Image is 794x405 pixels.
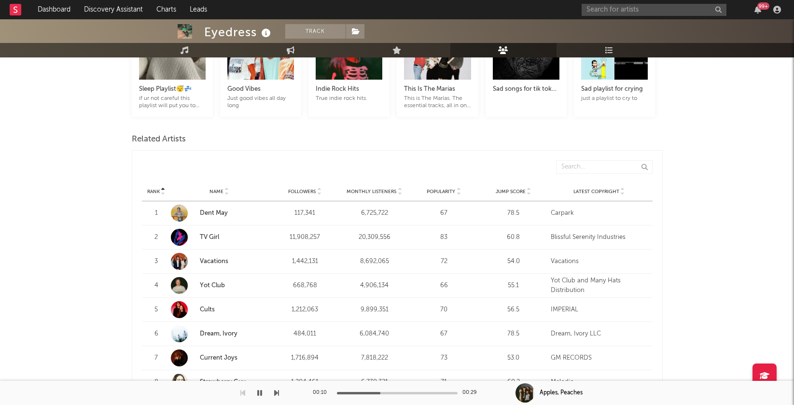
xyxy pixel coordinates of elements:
input: Search for artists [582,4,726,16]
div: 3 [147,257,166,266]
div: 99 + [757,2,769,10]
div: Indie Rock Hits [316,84,382,95]
div: if ur not careful this playlist will put you to sleep [139,95,206,110]
div: True indie rock hits. [316,95,382,102]
span: Latest Copyright [573,189,619,195]
div: Good Vibes [227,84,294,95]
a: TV Girl [200,234,219,240]
div: 668,768 [273,281,337,291]
a: Vacations [171,253,268,270]
button: 99+ [754,6,761,14]
div: Eyedress [204,24,273,40]
div: Vacations [551,257,648,266]
div: Yot Club and Many Hats Distribution [551,276,648,295]
a: Strawberry Guy [200,379,246,385]
div: 67 [412,329,476,339]
div: Sad songs for tik tok edits [493,84,559,95]
div: Just good vibes all day long [227,95,294,110]
div: Blissful Serenity Industries [551,233,648,242]
a: This Is The MaríasThis is The Marías. The essential tracks, all in one playlist. [404,74,471,110]
div: Melodic [551,377,648,387]
span: Followers [288,189,316,195]
a: Cults [200,307,215,313]
a: Dent May [200,210,228,216]
div: 6,084,740 [342,329,407,339]
input: Search... [556,160,653,174]
a: Yot Club [171,277,268,294]
a: Sad songs for tik tok edits [493,74,559,102]
div: 8 [147,377,166,387]
span: Jump Score [496,189,526,195]
div: 53.0 [481,353,546,363]
div: 55.1 [481,281,546,291]
a: TV Girl [171,229,268,246]
a: Dream, Ivory [171,325,268,342]
a: Sleep Playlist😴💤if ur not careful this playlist will put you to sleep [139,74,206,110]
div: 72 [412,257,476,266]
div: This is The Marías. The essential tracks, all in one playlist. [404,95,471,110]
div: 56.5 [481,305,546,315]
div: 78.5 [481,329,546,339]
div: Sleep Playlist😴💤 [139,84,206,95]
a: Yot Club [200,282,225,289]
div: 73 [412,353,476,363]
div: 7 [147,353,166,363]
div: 54.0 [481,257,546,266]
a: Current Joys [171,349,268,366]
div: 9,899,351 [342,305,407,315]
div: 1,204,461 [273,377,337,387]
div: 1,442,131 [273,257,337,266]
div: 1,716,894 [273,353,337,363]
div: This Is The Marías [404,84,471,95]
div: 484,011 [273,329,337,339]
div: 70 [412,305,476,315]
div: 20,309,556 [342,233,407,242]
div: 7,818,222 [342,353,407,363]
div: 1,212,063 [273,305,337,315]
div: Sad playlist for crying [581,84,648,95]
div: 6,725,722 [342,209,407,218]
span: Rank [147,189,160,195]
a: Cults [171,301,268,318]
div: GM RECORDS [551,353,648,363]
span: Name [209,189,223,195]
div: 00:29 [462,387,482,399]
div: 11,908,257 [273,233,337,242]
div: 4 [147,281,166,291]
button: Track [285,24,346,39]
div: 71 [412,377,476,387]
a: Dent May [171,205,268,222]
div: Dream, Ivory LLC [551,329,648,339]
div: 6,730,321 [342,377,407,387]
span: Related Artists [132,134,186,145]
div: 83 [412,233,476,242]
span: Monthly Listeners [347,189,396,195]
div: Apples, Peaches [540,389,583,397]
a: Dream, Ivory [200,331,237,337]
a: Sad playlist for cryingjust a playlist to cry to [581,74,648,102]
div: 5 [147,305,166,315]
div: 60.8 [481,233,546,242]
span: Popularity [427,189,455,195]
a: Current Joys [200,355,237,361]
a: Vacations [200,258,228,265]
a: Indie Rock HitsTrue indie rock hits. [316,74,382,102]
div: 60.2 [481,377,546,387]
div: IMPERIAL [551,305,648,315]
div: just a playlist to cry to [581,95,648,102]
div: 67 [412,209,476,218]
div: 78.5 [481,209,546,218]
div: 117,341 [273,209,337,218]
div: 66 [412,281,476,291]
div: Carpark [551,209,648,218]
a: Good VibesJust good vibes all day long [227,74,294,110]
div: 00:10 [313,387,332,399]
a: Strawberry Guy [171,374,268,391]
div: 1 [147,209,166,218]
div: 2 [147,233,166,242]
div: 8,692,065 [342,257,407,266]
div: 6 [147,329,166,339]
div: 4,906,134 [342,281,407,291]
